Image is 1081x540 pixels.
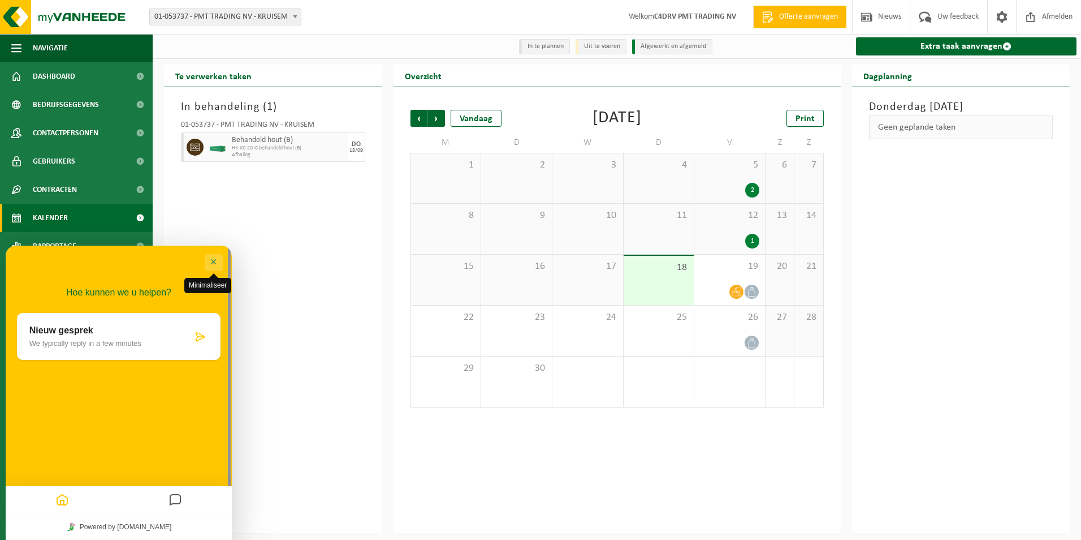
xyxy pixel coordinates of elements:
[629,311,689,324] span: 25
[629,209,689,222] span: 11
[410,110,427,127] span: Vorige
[33,147,75,175] span: Gebruikers
[487,209,546,222] span: 9
[352,141,361,148] div: DO
[33,232,76,260] span: Rapportage
[694,132,766,153] td: V
[481,132,552,153] td: D
[410,132,482,153] td: M
[519,39,570,54] li: In te plannen
[349,148,363,153] div: 18/09
[576,39,626,54] li: Uit te voeren
[800,209,817,222] span: 14
[558,159,617,172] span: 3
[267,101,273,113] span: 1
[232,136,345,145] span: Behandeld hout (B)
[771,159,788,172] span: 6
[47,244,66,266] button: Home
[700,209,759,222] span: 12
[800,311,817,324] span: 28
[417,260,475,273] span: 15
[766,132,794,153] td: Z
[33,91,99,119] span: Bedrijfsgegevens
[745,234,759,248] div: 1
[869,115,1053,139] div: Geen geplande taken
[33,175,77,204] span: Contracten
[771,311,788,324] span: 27
[394,65,453,87] h2: Overzicht
[149,8,301,25] span: 01-053737 - PMT TRADING NV - KRUISEM
[150,9,301,25] span: 01-053737 - PMT TRADING NV - KRUISEM
[33,34,68,62] span: Navigatie
[487,362,546,375] span: 30
[629,159,689,172] span: 4
[700,311,759,324] span: 26
[558,209,617,222] span: 10
[852,65,923,87] h2: Dagplanning
[417,362,475,375] span: 29
[487,159,546,172] span: 2
[6,246,232,540] iframe: chat widget
[181,121,365,132] div: 01-053737 - PMT TRADING NV - KRUISEM
[771,209,788,222] span: 13
[33,119,98,147] span: Contactpersonen
[487,260,546,273] span: 16
[417,209,475,222] span: 8
[33,204,68,232] span: Kalender
[33,62,75,91] span: Dashboard
[856,37,1077,55] a: Extra taak aanvragen
[869,98,1053,115] h3: Donderdag [DATE]
[786,110,824,127] a: Print
[62,277,70,285] img: Tawky_16x16.svg
[629,262,689,274] span: 18
[800,159,817,172] span: 7
[700,159,759,172] span: 5
[558,260,617,273] span: 17
[745,183,759,198] div: 2
[451,110,501,127] div: Vandaag
[487,311,546,324] span: 23
[794,132,823,153] td: Z
[232,152,345,158] span: Afhaling
[800,260,817,273] span: 21
[164,65,263,87] h2: Te verwerken taken
[700,260,759,273] span: 19
[771,260,788,273] span: 20
[552,132,624,153] td: W
[181,98,365,115] h3: In behandeling ( )
[57,274,170,289] a: Powered by [DOMAIN_NAME]
[593,110,642,127] div: [DATE]
[795,114,815,123] span: Print
[232,145,345,152] span: HK-XC-20-G behandeld hout (B)
[632,39,712,54] li: Afgewerkt en afgemeld
[417,159,475,172] span: 1
[417,311,475,324] span: 22
[776,11,841,23] span: Offerte aanvragen
[753,6,846,28] a: Offerte aanvragen
[624,132,695,153] td: D
[558,311,617,324] span: 24
[654,12,736,21] strong: C4DRV PMT TRADING NV
[160,244,179,266] button: Messages
[428,110,445,127] span: Volgende
[209,143,226,152] img: HK-XC-20-GN-00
